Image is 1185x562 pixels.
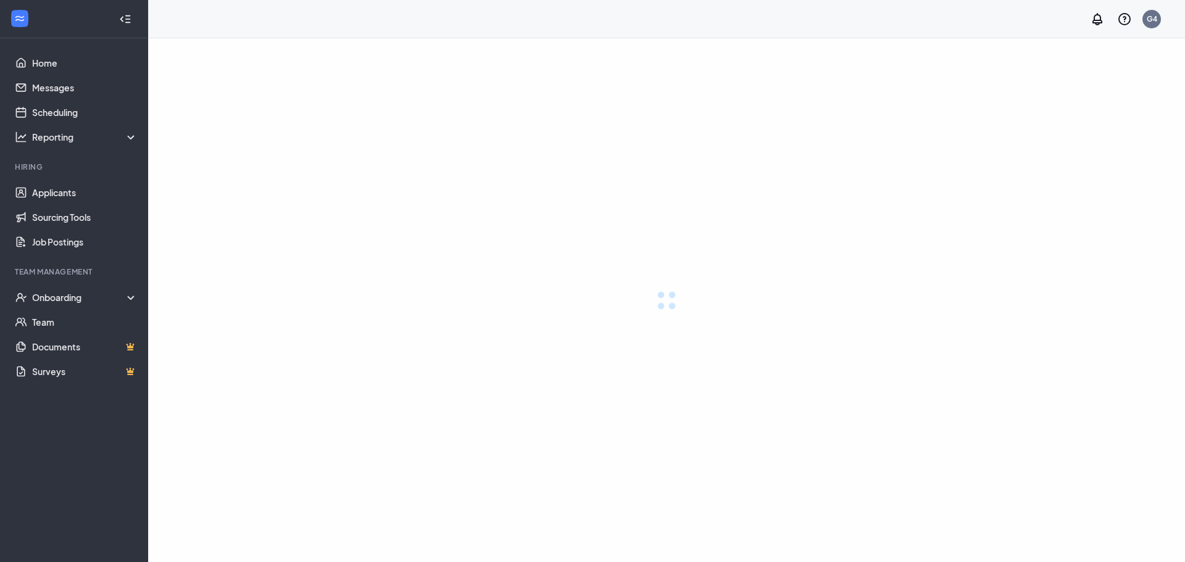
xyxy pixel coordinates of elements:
[15,267,135,277] div: Team Management
[32,359,138,384] a: SurveysCrown
[1147,14,1157,24] div: G4
[1090,12,1105,27] svg: Notifications
[32,334,138,359] a: DocumentsCrown
[32,51,138,75] a: Home
[32,291,138,304] div: Onboarding
[14,12,26,25] svg: WorkstreamLogo
[1117,12,1132,27] svg: QuestionInfo
[32,100,138,125] a: Scheduling
[32,180,138,205] a: Applicants
[119,13,131,25] svg: Collapse
[32,131,138,143] div: Reporting
[32,205,138,229] a: Sourcing Tools
[32,310,138,334] a: Team
[32,229,138,254] a: Job Postings
[32,75,138,100] a: Messages
[15,291,27,304] svg: UserCheck
[15,162,135,172] div: Hiring
[15,131,27,143] svg: Analysis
